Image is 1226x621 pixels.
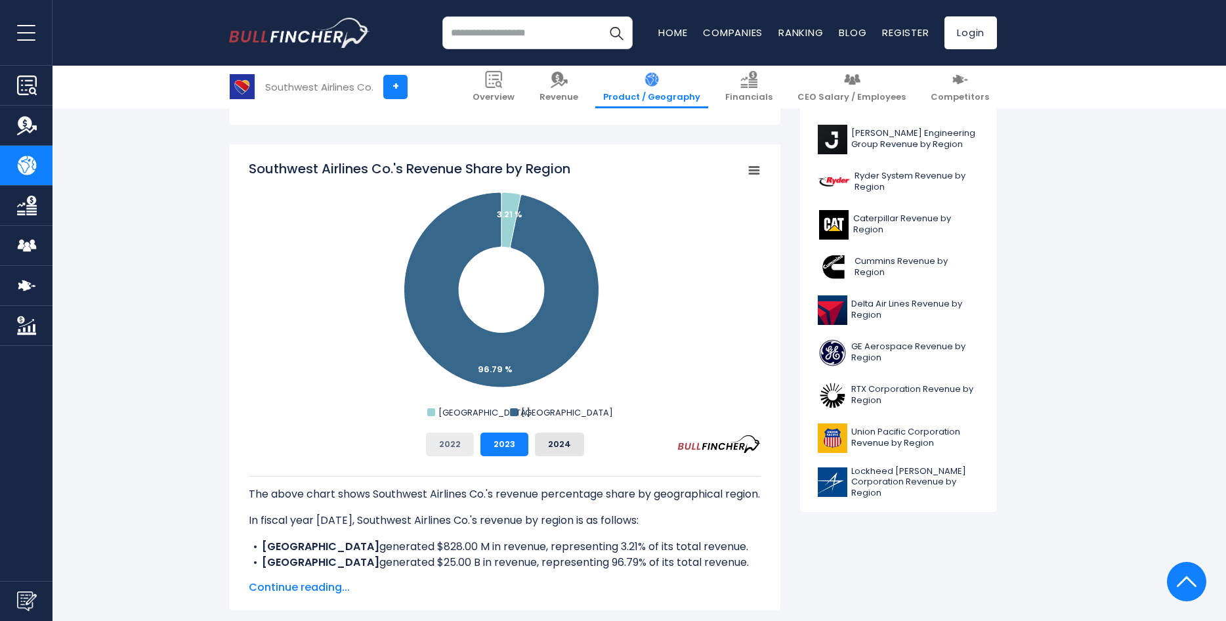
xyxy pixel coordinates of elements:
[229,18,370,48] img: bullfincher logo
[818,167,851,197] img: R logo
[810,292,987,328] a: Delta Air Lines Revenue by Region
[249,555,761,570] li: generated $25.00 B in revenue, representing 96.79% of its total revenue.
[810,249,987,286] a: Cummins Revenue by Region
[851,341,979,364] span: GE Aerospace Revenue by Region
[532,66,586,108] a: Revenue
[853,213,979,236] span: Caterpillar Revenue by Region
[818,125,847,154] img: J logo
[810,420,987,456] a: Union Pacific Corporation Revenue by Region
[810,335,987,371] a: GE Aerospace Revenue by Region
[818,467,847,497] img: LMT logo
[923,66,997,108] a: Competitors
[790,66,914,108] a: CEO Salary / Employees
[851,128,979,150] span: [PERSON_NAME] Engineering Group Revenue by Region
[882,26,929,39] a: Register
[265,79,373,95] div: Southwest Airlines Co.
[778,26,823,39] a: Ranking
[725,92,772,103] span: Financials
[521,406,613,419] text: [GEOGRAPHIC_DATA]
[539,92,578,103] span: Revenue
[438,406,530,419] text: [GEOGRAPHIC_DATA]
[851,299,979,321] span: Delta Air Lines Revenue by Region
[595,66,708,108] a: Product / Geography
[818,423,847,453] img: UNP logo
[818,210,849,240] img: CAT logo
[810,121,987,158] a: [PERSON_NAME] Engineering Group Revenue by Region
[855,256,979,278] span: Cummins Revenue by Region
[851,427,979,449] span: Union Pacific Corporation Revenue by Region
[810,164,987,200] a: Ryder System Revenue by Region
[603,92,700,103] span: Product / Geography
[944,16,997,49] a: Login
[535,433,584,456] button: 2024
[839,26,866,39] a: Blog
[465,66,522,108] a: Overview
[262,539,379,554] b: [GEOGRAPHIC_DATA]
[810,377,987,414] a: RTX Corporation Revenue by Region
[818,381,847,410] img: RTX logo
[810,207,987,243] a: Caterpillar Revenue by Region
[851,384,979,406] span: RTX Corporation Revenue by Region
[473,92,515,103] span: Overview
[230,74,255,99] img: LUV logo
[818,253,851,282] img: CMI logo
[383,75,408,99] a: +
[249,160,761,422] svg: Southwest Airlines Co.'s Revenue Share by Region
[480,433,528,456] button: 2023
[249,580,761,595] span: Continue reading...
[249,539,761,555] li: generated $828.00 M in revenue, representing 3.21% of its total revenue.
[855,171,979,193] span: Ryder System Revenue by Region
[818,338,847,368] img: GE logo
[478,363,513,375] text: 96.79 %
[497,208,522,221] text: 3.21 %
[717,66,780,108] a: Financials
[818,295,847,325] img: DAL logo
[797,92,906,103] span: CEO Salary / Employees
[426,433,474,456] button: 2022
[600,16,633,49] button: Search
[262,555,379,570] b: [GEOGRAPHIC_DATA]
[249,486,761,502] p: The above chart shows Southwest Airlines Co.'s revenue percentage share by geographical region.
[703,26,763,39] a: Companies
[229,18,370,48] a: Go to homepage
[931,92,989,103] span: Competitors
[810,463,987,503] a: Lockheed [PERSON_NAME] Corporation Revenue by Region
[249,160,570,178] tspan: Southwest Airlines Co.'s Revenue Share by Region
[249,513,761,528] p: In fiscal year [DATE], Southwest Airlines Co.'s revenue by region is as follows:
[851,466,979,500] span: Lockheed [PERSON_NAME] Corporation Revenue by Region
[658,26,687,39] a: Home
